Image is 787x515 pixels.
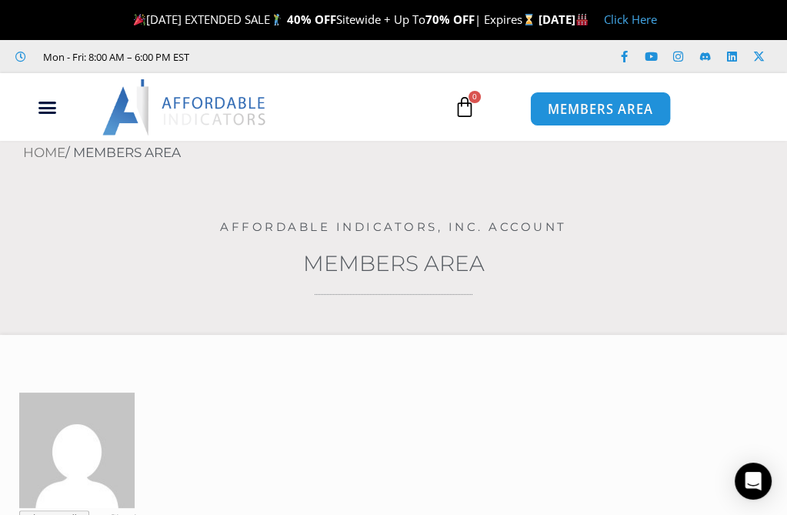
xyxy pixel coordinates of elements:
[8,93,86,122] div: Menu Toggle
[130,12,538,27] span: [DATE] EXTENDED SALE Sitewide + Up To | Expires
[201,49,432,65] iframe: Customer reviews powered by Trustpilot
[23,145,65,160] a: Home
[102,79,268,135] img: LogoAI | Affordable Indicators – NinjaTrader
[220,219,567,234] a: Affordable Indicators, Inc. Account
[530,92,671,126] a: MEMBERS AREA
[539,12,589,27] strong: [DATE]
[271,14,282,25] img: 🏌️‍♂️
[735,463,772,500] div: Open Intercom Messenger
[548,103,653,116] span: MEMBERS AREA
[431,85,499,129] a: 0
[425,12,475,27] strong: 70% OFF
[576,14,588,25] img: 🏭
[303,250,485,276] a: Members Area
[134,14,145,25] img: 🎉
[469,91,481,103] span: 0
[604,12,657,27] a: Click Here
[23,141,787,166] nav: Breadcrumb
[39,48,189,66] span: Mon - Fri: 8:00 AM – 6:00 PM EST
[523,14,535,25] img: ⌛
[19,393,135,508] img: e7b1d3f5a65bd85c92c0747635fd4ae96758b5c065ad47789d03e3f68a3ab3e4
[287,12,336,27] strong: 40% OFF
